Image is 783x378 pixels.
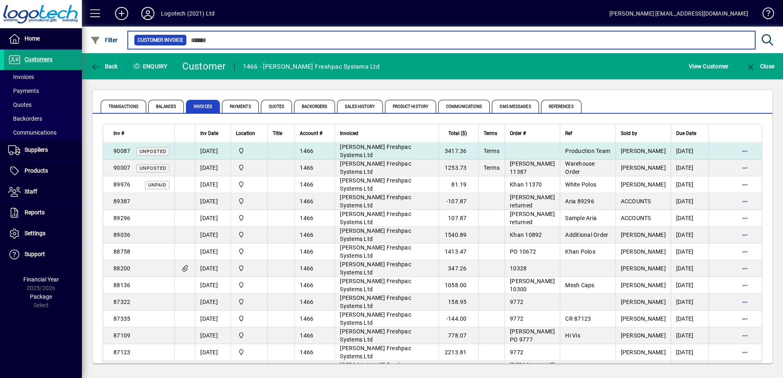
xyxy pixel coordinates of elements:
[236,146,263,155] span: Central
[113,299,130,305] span: 87322
[738,144,751,157] button: More options
[135,6,161,21] button: Profile
[340,177,411,192] span: [PERSON_NAME] Freshpac Systems Ltd
[671,361,708,378] td: [DATE]
[385,100,437,113] span: Product History
[340,129,434,138] div: Invoiced
[88,59,120,74] button: Back
[236,129,255,138] span: Location
[737,59,783,74] app-page-header-button: Close enquiry
[439,277,478,294] td: 1058.00
[738,346,751,359] button: More options
[671,310,708,327] td: [DATE]
[127,60,176,73] div: Enquiry
[621,215,651,221] span: ACCOUNTS
[340,311,411,326] span: [PERSON_NAME] Freshpac Systems Ltd
[439,243,478,260] td: 1413.47
[510,129,555,138] div: Order #
[565,181,596,188] span: White Polos
[439,361,478,378] td: 429.41
[340,244,411,259] span: [PERSON_NAME] Freshpac Systems Ltd
[243,60,380,73] div: 1466 - [PERSON_NAME] Freshpac Systems Ltd
[113,282,130,288] span: 88136
[439,310,478,327] td: -144.00
[25,146,48,153] span: Suppliers
[300,349,313,355] span: 1466
[294,100,335,113] span: Backorders
[621,299,666,305] span: [PERSON_NAME]
[236,281,263,290] span: Central
[738,279,751,292] button: More options
[4,112,82,126] a: Backorders
[439,193,478,210] td: -107.87
[300,265,313,272] span: 1466
[337,100,382,113] span: Sales History
[236,297,263,306] span: Central
[113,129,170,138] div: Inv #
[738,245,751,258] button: More options
[510,362,555,376] span: [PERSON_NAME] 09776
[91,37,118,43] span: Filter
[738,262,751,275] button: More options
[222,100,259,113] span: Payments
[671,260,708,277] td: [DATE]
[565,232,608,238] span: Additional Order
[236,214,263,223] span: Central
[4,29,82,49] a: Home
[541,100,582,113] span: References
[300,148,313,154] span: 1466
[195,160,231,176] td: [DATE]
[23,276,59,283] span: Financial Year
[484,148,500,154] span: Terms
[621,282,666,288] span: [PERSON_NAME]
[300,332,313,339] span: 1466
[439,210,478,227] td: 107.87
[738,211,751,225] button: More options
[4,140,82,160] a: Suppliers
[609,7,748,20] div: [PERSON_NAME] [EMAIL_ADDRESS][DOMAIN_NAME]
[510,349,523,355] span: 9772
[8,74,34,80] span: Invoices
[113,332,130,339] span: 87109
[113,198,130,205] span: 89387
[113,164,130,171] span: 90007
[510,232,542,238] span: Khan 10892
[621,148,666,154] span: [PERSON_NAME]
[621,265,666,272] span: [PERSON_NAME]
[340,211,411,225] span: [PERSON_NAME] Freshpac Systems Ltd
[273,129,290,138] div: Title
[565,315,591,322] span: CR 87123
[671,294,708,310] td: [DATE]
[340,227,411,242] span: [PERSON_NAME] Freshpac Systems Ltd
[195,210,231,227] td: [DATE]
[738,195,751,208] button: More options
[738,178,751,191] button: More options
[676,129,696,138] span: Due Date
[671,193,708,210] td: [DATE]
[4,84,82,98] a: Payments
[91,63,118,70] span: Back
[8,129,57,136] span: Communications
[4,70,82,84] a: Invoices
[510,328,555,343] span: [PERSON_NAME] PO 9777
[25,56,52,63] span: Customers
[113,248,130,255] span: 88758
[510,248,536,255] span: PO 10672
[300,198,313,205] span: 1466
[340,345,411,360] span: [PERSON_NAME] Freshpac Systems Ltd
[195,344,231,361] td: [DATE]
[195,227,231,243] td: [DATE]
[671,210,708,227] td: [DATE]
[195,243,231,260] td: [DATE]
[439,227,478,243] td: 1540.89
[510,181,542,188] span: Khan 11370
[565,282,594,288] span: Mesh Caps
[621,198,651,205] span: ACCOUNTS
[439,160,478,176] td: 1253.73
[510,160,555,175] span: [PERSON_NAME] 11387
[621,129,637,138] span: Sold by
[30,293,52,300] span: Package
[25,251,45,257] span: Support
[671,277,708,294] td: [DATE]
[273,129,282,138] span: Title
